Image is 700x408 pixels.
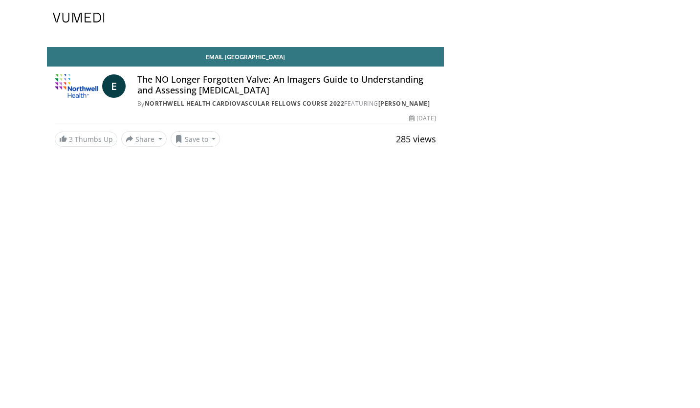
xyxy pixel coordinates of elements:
[69,135,73,144] span: 3
[102,74,126,98] a: E
[137,99,436,108] div: By FEATURING
[55,74,98,98] img: Northwell Health Cardiovascular Fellows Course 2022
[53,13,105,23] img: VuMedi Logo
[378,99,430,108] a: [PERSON_NAME]
[396,133,436,145] span: 285 views
[171,131,220,147] button: Save to
[145,99,345,108] a: Northwell Health Cardiovascular Fellows Course 2022
[55,132,117,147] a: 3 Thumbs Up
[47,47,444,67] a: Email [GEOGRAPHIC_DATA]
[409,114,436,123] div: [DATE]
[137,74,436,95] h4: The NO Longer Forgotten Valve: An Imagers Guide to Understanding and Assessing [MEDICAL_DATA]
[121,131,167,147] button: Share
